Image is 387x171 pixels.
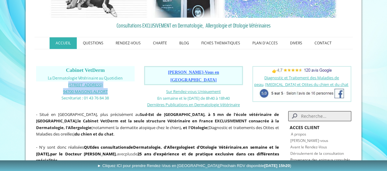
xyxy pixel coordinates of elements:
[61,95,109,101] span: Secrétariat : 01 43 76 84 38
[101,144,128,150] a: consultations
[173,37,195,49] a: BLOG
[167,144,191,150] a: Allergologie
[77,37,110,49] a: QUESTIONS
[246,37,284,49] a: PLAN D'ACCES
[48,76,123,80] span: La Dermatologie Vétérinaire au Quotidien
[125,151,133,157] span: plus
[265,82,348,87] a: [MEDICAL_DATA] et Otites du chien et du chat
[63,88,108,94] a: 94700 MAISONS ALFORT
[36,151,279,163] strong: 25 ans d'expérience et de pratique exclusive dans ces différentes spécialités.
[168,70,219,82] a: [PERSON_NAME]-Vous en [GEOGRAPHIC_DATA]
[290,144,327,150] a: Avant le Rendez-Vous
[84,144,92,150] strong: QUE
[288,111,351,121] input: Search
[36,21,351,30] a: Consultations EXCLUSIVEMENT en Dermatologie, Allergologie et Otologie Vétérinaires
[284,37,308,49] a: DIVERS
[36,144,279,163] span: - N'y sont donc réalisées
[219,163,291,168] span: (Prochain RDV disponible )
[36,112,279,124] strong: Sud-Est de [GEOGRAPHIC_DATA], à 5 mn de l'école vétérinaire de [GEOGRAPHIC_DATA]
[292,157,310,162] a: rovenance
[133,144,161,150] a: Dermatologie
[291,132,306,137] a: A propos
[68,82,102,87] a: [STREET_ADDRESS]
[83,118,197,124] b: Cabinet VetDerm est la seule structure Vétérinaire en
[200,144,234,150] a: Otologie Vétérin
[50,151,117,157] b: ,
[77,118,81,124] strong: le
[147,102,240,107] a: Dernières Publications en Dermatologie Vétérinaire
[289,125,319,130] strong: ACCES CLIENT
[36,144,279,157] span: en semaine et le [DATE]
[101,144,234,150] strong: de , d' et d'
[254,75,339,87] a: Diagnostic et Traitement des Maladies de peau,
[264,163,290,168] b: [DATE] 15h20
[50,37,77,49] a: ACCUEIL
[272,68,332,74] span: 👉
[311,157,350,162] span: des animaux consultés
[242,144,243,150] strong: ,
[66,67,105,73] span: Cabinet VetDerm
[290,151,344,156] a: Déroulement de la consultation
[97,163,291,168] span: ► Cliquez ICI pour prendre Rendez-Vous en [GEOGRAPHIC_DATA]
[290,157,292,162] span: P
[50,151,116,157] span: par le Docteur [PERSON_NAME]
[157,95,230,101] span: En semaine et le [DATE] de 8h40 à 18h40
[49,151,50,157] span: ,
[166,89,221,94] a: Sur Rendez-vous Uniquement
[181,125,207,130] b: , et l'Otologie
[147,37,173,49] a: CHARTE
[92,144,99,150] strong: des
[36,144,279,163] span: avec de
[75,131,113,137] strong: du chien et du chat
[290,138,328,143] a: [PERSON_NAME]-vous
[36,112,279,137] span: - Situé en [GEOGRAPHIC_DATA], plus précisément au , (notamment la dermatite atopique chez le chie...
[234,144,242,150] a: aire
[195,37,246,49] a: FICHES THEMATIQUES
[308,37,338,49] a: CONTACT
[36,118,279,130] b: France EXCLUSIVEMENT consacrée à la Dermatologie, l'Allergologie
[110,37,147,49] a: RENDEZ-VOUS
